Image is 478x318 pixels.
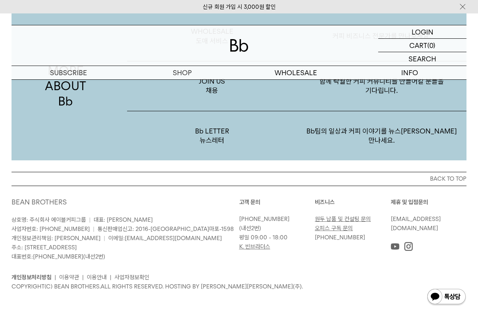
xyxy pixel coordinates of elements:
[239,66,353,79] p: WHOLESALE
[427,288,466,306] img: 카카오톡 채널 1:1 채팅 버튼
[108,235,222,242] span: 이메일:
[12,198,67,206] a: BEAN BROTHERS
[297,61,466,111] p: 함께 탁월한 커피 커뮤니티를 만들어갈 분들을 기다립니다.
[127,111,297,161] p: Bb LETTER 뉴스레터
[127,61,297,111] p: JOIN US 채용
[12,172,466,186] button: BACK TO TOP
[87,274,107,281] a: 이용안내
[12,216,86,223] span: 상호명: 주식회사 에이블커피그룹
[391,216,441,232] a: [EMAIL_ADDRESS][DOMAIN_NAME]
[297,111,466,161] p: Bb팀의 일상과 커피 이야기를 뉴스[PERSON_NAME] 만나세요.
[315,225,353,232] a: 오피스 구독 문의
[378,25,466,39] a: LOGIN
[378,39,466,52] a: CART (0)
[409,39,427,52] p: CART
[127,111,466,161] a: Bb LETTER뉴스레터 Bb팀의 일상과 커피 이야기를 뉴스[PERSON_NAME] 만나세요.
[427,39,435,52] p: (0)
[12,244,77,251] span: 주소: [STREET_ADDRESS]
[239,243,270,250] a: K. 빈브라더스
[239,198,315,207] p: 고객 문의
[315,216,371,222] a: 원두 납품 및 컨설팅 문의
[125,66,239,79] a: SHOP
[12,66,125,79] a: SUBSCRIBE
[93,226,94,232] span: |
[104,235,105,242] span: |
[12,253,105,260] span: 대표번호: (내선2번)
[59,274,79,281] a: 이용약관
[353,66,466,79] p: INFO
[12,12,119,160] p: MORE ABOUT Bb
[12,235,101,242] span: 개인정보관리책임: [PERSON_NAME]
[114,274,149,281] a: 사업자정보확인
[412,25,433,38] p: LOGIN
[409,52,436,66] p: SEARCH
[239,216,289,222] a: [PHONE_NUMBER]
[391,198,467,207] p: 제휴 및 입점문의
[12,274,51,281] a: 개인정보처리방침
[315,198,391,207] p: 비즈니스
[203,3,276,10] a: 신규 회원 가입 시 3,000원 할인
[82,273,84,282] li: |
[239,233,311,242] p: 평일 09:00 - 18:00
[33,253,83,260] a: [PHONE_NUMBER]
[315,234,365,241] a: [PHONE_NUMBER]
[239,214,311,233] p: (내선2번)
[125,235,222,242] a: [EMAIL_ADDRESS][DOMAIN_NAME]
[55,273,56,282] li: |
[230,39,248,52] img: 로고
[12,282,466,291] p: COPYRIGHT(C) BEAN BROTHERS. ALL RIGHTS RESERVED. HOSTING BY [PERSON_NAME][PERSON_NAME](주).
[89,216,91,223] span: |
[12,226,90,232] span: 사업자번호: [PHONE_NUMBER]
[110,273,111,282] li: |
[127,61,466,111] a: JOIN US채용 함께 탁월한 커피 커뮤니티를 만들어갈 분들을 기다립니다.
[98,226,234,232] span: 통신판매업신고: 2016-[GEOGRAPHIC_DATA]마포-1598
[94,216,153,223] span: 대표: [PERSON_NAME]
